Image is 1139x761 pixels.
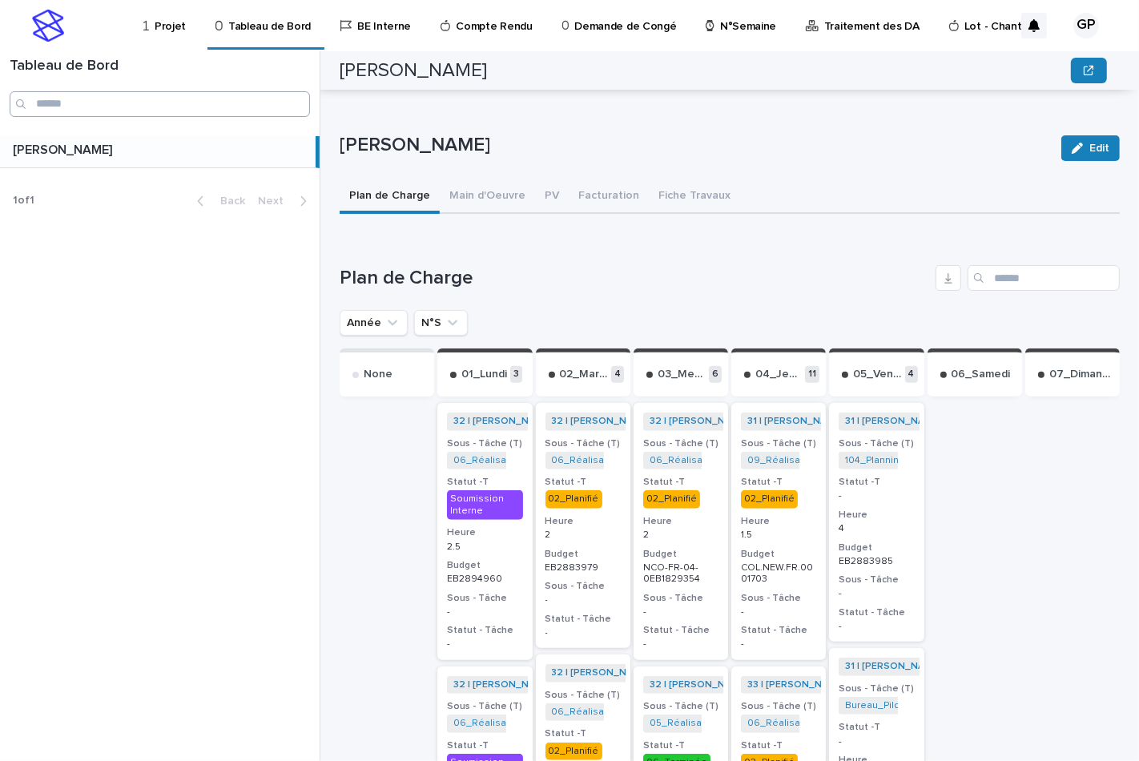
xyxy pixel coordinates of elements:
[643,476,718,489] h3: Statut -T
[650,718,851,729] a: 05_Réalisation Plans_COM-FR-04-2894960
[643,638,718,650] p: -
[447,606,522,618] p: -
[650,455,920,466] a: 06_Réalisation [PERSON_NAME] APD_NCO-FR-04-1829354
[839,437,914,450] h3: Sous - Tâche (T)
[741,700,816,713] h3: Sous - Tâche (T)
[545,490,602,508] div: 02_Planifié
[545,515,621,528] h3: Heure
[552,707,832,718] a: 06_Réalisation [PERSON_NAME] APD_COL.MOD.FR.0003074
[905,366,918,383] p: 4
[440,180,535,214] button: Main d'Oeuvre
[731,403,826,659] div: 31 | [PERSON_NAME] | 2025 Sous - Tâche (T)09_Réalisation Chiffrage_COL.NEW.FR.0001703 Statut -T02...
[447,739,522,752] h3: Statut -T
[447,700,522,713] h3: Sous - Tâche (T)
[258,195,293,207] span: Next
[447,574,522,585] p: EB2894960
[1089,143,1109,154] span: Edit
[839,574,914,586] h3: Sous - Tâche
[839,490,914,501] p: -
[364,368,392,381] p: None
[1049,368,1113,381] p: 07_Dimanche
[741,624,816,637] h3: Statut - Tâche
[184,194,252,208] button: Back
[839,736,914,747] p: -
[545,594,621,606] p: -
[10,91,310,117] div: Search
[340,310,408,336] button: Année
[437,403,532,659] div: 32 | [PERSON_NAME] | 2025 Sous - Tâche (T)06_Réalisation [PERSON_NAME] APD_COM-FR-04-2894960 Stat...
[649,180,740,214] button: Fiche Travaux
[447,476,522,489] h3: Statut -T
[829,403,924,642] a: 31 | [PERSON_NAME] | 2025 Sous - Tâche (T)104_Planning Travaux_COM-FR-04-2883985 Statut -T-Heure4...
[643,562,718,586] p: NCO-FR-04-0EB1829354
[447,437,522,450] h3: Sous - Tâche (T)
[545,562,621,574] p: EB2883979
[741,562,816,586] p: COL.NEW.FR.0001703
[545,689,621,702] h3: Sous - Tâche (T)
[741,476,816,489] h3: Statut -T
[853,368,901,381] p: 05_Vendredi
[340,134,1048,157] p: [PERSON_NAME]
[643,515,718,528] h3: Heure
[461,368,507,381] p: 01_Lundi
[741,490,798,508] div: 02_Planifié
[643,624,718,637] h3: Statut - Tâche
[839,509,914,521] h3: Heure
[839,523,914,534] p: 4
[643,529,718,541] p: 2
[747,416,875,427] a: 31 | [PERSON_NAME] | 2025
[447,592,522,605] h3: Sous - Tâche
[709,366,722,383] p: 6
[747,718,1019,729] a: 06_Réalisation [PERSON_NAME] APD_COM-FR-04-2146395
[643,739,718,752] h3: Statut -T
[510,366,522,383] p: 3
[447,624,522,637] h3: Statut - Tâche
[643,548,718,561] h3: Budget
[545,476,621,489] h3: Statut -T
[447,542,522,553] p: 2.5
[845,455,1046,466] a: 104_Planning Travaux_COM-FR-04-2883985
[839,588,914,599] p: -
[545,580,621,593] h3: Sous - Tâche
[545,613,621,626] h3: Statut - Tâche
[32,10,64,42] img: stacker-logo-s-only.png
[968,265,1120,291] input: Search
[1061,135,1120,161] button: Edit
[643,490,700,508] div: 02_Planifié
[741,606,816,618] p: -
[839,721,914,734] h3: Statut -T
[611,366,624,383] p: 4
[453,718,731,729] a: 06_Réalisation [PERSON_NAME] APD_COL.MOD.FR.0002515
[13,139,115,158] p: [PERSON_NAME]
[643,437,718,450] h3: Sous - Tâche (T)
[741,592,816,605] h3: Sous - Tâche
[414,310,468,336] button: N°S
[634,403,728,659] a: 32 | [PERSON_NAME] | 2025 Sous - Tâche (T)06_Réalisation [PERSON_NAME] APD_NCO-FR-04-1829354 Stat...
[569,180,649,214] button: Facturation
[952,368,1011,381] p: 06_Samedi
[552,455,827,466] a: 06_Réalisation [PERSON_NAME] APD_COM-FR-04-2883979
[845,700,922,711] a: Bureau_Pilotage
[10,58,310,75] h1: Tableau de Bord
[340,180,440,214] button: Plan de Charge
[536,403,630,648] a: 32 | [PERSON_NAME] | 2025 Sous - Tâche (T)06_Réalisation [PERSON_NAME] APD_COM-FR-04-2883979 Stat...
[643,592,718,605] h3: Sous - Tâche
[747,679,877,691] a: 33 | [PERSON_NAME] | 2025
[211,195,245,207] span: Back
[741,548,816,561] h3: Budget
[845,661,973,672] a: 31 | [PERSON_NAME] | 2025
[545,548,621,561] h3: Budget
[545,627,621,638] p: -
[755,368,802,381] p: 04_Jeudi
[650,416,780,427] a: 32 | [PERSON_NAME] | 2025
[545,727,621,740] h3: Statut -T
[741,437,816,450] h3: Sous - Tâche (T)
[447,490,522,520] div: Soumission Interne
[658,368,706,381] p: 03_Mercredi
[453,416,584,427] a: 32 | [PERSON_NAME] | 2025
[747,455,965,466] a: 09_Réalisation Chiffrage_COL.NEW.FR.0001703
